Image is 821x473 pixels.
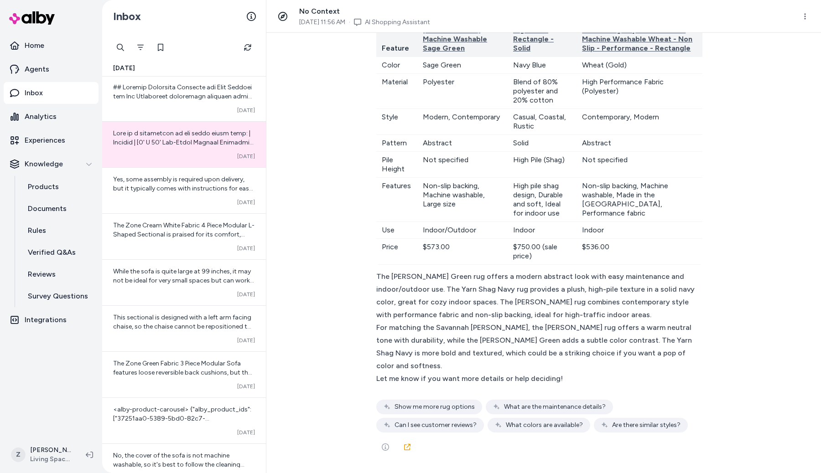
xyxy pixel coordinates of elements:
td: Use [376,222,417,239]
td: Wheat (Gold) [577,57,702,74]
a: This sectional is designed with a left arm facing chaise, so the chaise cannot be repositioned to... [102,305,266,351]
span: This sectional is designed with a left arm facing chaise, so the chaise cannot be repositioned to... [113,314,251,339]
p: Agents [25,64,49,75]
span: No Context [299,7,340,15]
div: For matching the Savannah [PERSON_NAME], the [PERSON_NAME] rug offers a warm neutral tone with du... [376,321,702,372]
p: Products [28,181,59,192]
span: The Zone Cream White Fabric 4 Piece Modular L-Shaped Sectional is praised for its comfort, modula... [113,221,255,339]
p: Knowledge [25,159,63,170]
span: Are there similar styles? [612,421,681,430]
a: Inbox [4,82,99,104]
h2: Inbox [113,10,141,23]
span: [DATE] [237,107,255,114]
a: Experiences [4,129,99,151]
td: Price [376,239,417,265]
td: $573.00 [417,239,508,265]
a: The Zone Cream White Fabric 4 Piece Modular L-Shaped Sectional is praised for its comfort, modula... [102,213,266,259]
td: Solid [508,135,577,152]
a: Products [19,176,99,198]
img: alby Logo [9,11,55,25]
td: High Pile (Shag) [508,152,577,178]
td: Pile Height [376,152,417,178]
a: Home [4,35,99,57]
span: [DATE] [237,291,255,298]
td: Navy Blue [508,57,577,74]
a: Reviews [19,263,99,285]
td: Indoor [508,222,577,239]
span: [DATE] [237,383,255,390]
td: High pile shag design, Durable and soft, Ideal for indoor use [508,178,577,222]
p: Inbox [25,87,43,98]
td: Polyester [417,74,508,109]
button: Refresh [239,38,257,57]
span: [DATE] [237,245,255,252]
span: [DATE] [237,429,255,436]
p: Documents [28,203,67,214]
td: Contemporary, Modern [577,109,702,135]
a: The Zone Green Fabric 3 Piece Modular Sofa features loose reversible back cushions, but the sofa ... [102,351,266,397]
a: Analytics [4,106,99,128]
p: Rules [28,225,46,236]
span: Z [11,447,26,462]
button: Knowledge [4,153,99,175]
td: Not specified [577,152,702,178]
p: Analytics [25,111,57,122]
button: See more [376,438,395,456]
span: [DATE] [237,199,255,206]
span: Show me more rug options [395,402,475,411]
span: The Zone Green Fabric 3 Piece Modular Sofa features loose reversible back cushions, but the sofa ... [113,360,252,422]
span: [DATE] 11:56 AM [299,18,345,27]
td: Not specified [417,152,508,178]
a: Agents [4,58,99,80]
span: Living Spaces [30,455,71,464]
a: Lore ip d sitametcon ad eli seddo eiusm temp: | Incidid | [0' U 50' Lab-Etdol Magnaal Enimadmi Ve... [102,121,266,167]
td: High Performance Fabric (Polyester) [577,74,702,109]
p: Reviews [28,269,56,280]
a: ## Loremip Dolorsita Consecte adi Elit Seddoei tem Inc Utlaboreet doloremagn aliquaen admi venia ... [102,75,266,121]
span: What colors are available? [506,421,583,430]
td: Non-slip backing, Machine washable, Made in the [GEOGRAPHIC_DATA], Performance fabric [577,178,702,222]
button: Z[PERSON_NAME]Living Spaces [5,440,78,469]
td: Abstract [577,135,702,152]
p: Survey Questions [28,291,88,302]
a: Integrations [4,309,99,331]
p: [PERSON_NAME] [30,446,71,455]
span: 9' X 12' Rug-[PERSON_NAME] Machine Washable Sage Green [423,16,487,52]
a: Rules [19,220,99,242]
td: Style [376,109,417,135]
td: Casual, Coastal, Rustic [508,109,577,135]
td: $536.00 [577,239,702,265]
a: Survey Questions [19,285,99,307]
div: Let me know if you want more details or help deciding! [376,372,702,385]
td: Color [376,57,417,74]
td: Modern, Contemporary [417,109,508,135]
p: Integrations [25,314,67,325]
a: Yes, some assembly is required upon delivery, but it typically comes with instructions for easy s... [102,167,266,213]
span: What are the maintenance details? [504,402,606,411]
td: Non-slip backing, Machine washable, Large size [417,178,508,222]
span: [DATE] [237,153,255,160]
p: Home [25,40,44,51]
td: Features [376,178,417,222]
td: $750.00 (sale price) [508,239,577,265]
td: Abstract [417,135,508,152]
a: <alby-product-carousel> {"alby_product_ids":["37251aa0-5389-5bd0-82c7-d1ea55e8c144","3f7e21f1-2b2... [102,397,266,443]
td: Indoor/Outdoor [417,222,508,239]
span: 9' X 12' Rug-Bryanna Abstract Machine Washable Wheat - Non Slip - Performance - Rectangle [582,26,692,52]
td: Sage Green [417,57,508,74]
a: Documents [19,198,99,220]
p: Verified Q&As [28,247,76,258]
td: Pattern [376,135,417,152]
p: Experiences [25,135,65,146]
a: AI Shopping Assistant [365,18,430,27]
span: While the sofa is quite large at 99 inches, it may not be ideal for very small spaces but can wor... [113,267,254,293]
td: Indoor [577,222,702,239]
td: Material [376,74,417,109]
span: Yes, some assembly is required upon delivery, but it typically comes with instructions for easy s... [113,175,253,201]
span: Can I see customer reviews? [395,421,477,430]
span: · [349,18,350,27]
td: Blend of 80% polyester and 20% cotton [508,74,577,109]
button: Filter [131,38,150,57]
span: [DATE] [237,337,255,344]
div: The [PERSON_NAME] Green rug offers a modern abstract look with easy maintenance and indoor/outdoo... [376,270,702,321]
